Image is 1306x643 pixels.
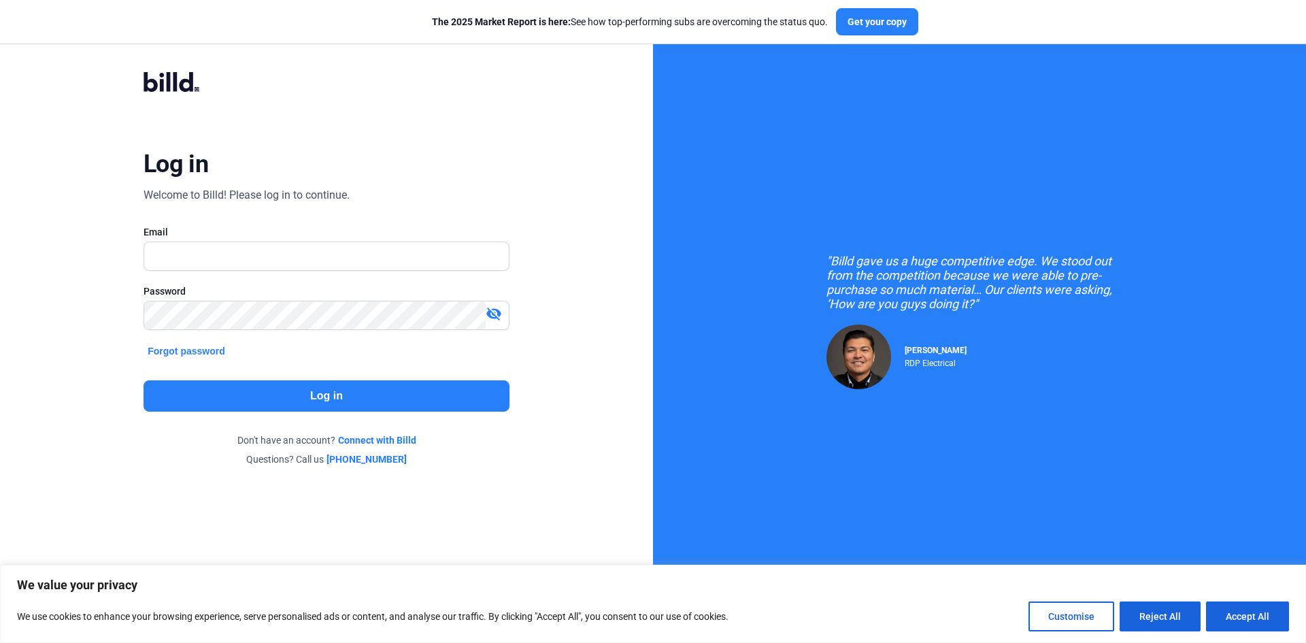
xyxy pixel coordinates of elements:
div: Questions? Call us [144,452,509,466]
div: Welcome to Billd! Please log in to continue. [144,187,350,203]
div: Log in [144,149,208,179]
div: RDP Electrical [905,355,967,368]
div: See how top-performing subs are overcoming the status quo. [432,15,828,29]
a: [PHONE_NUMBER] [326,452,407,466]
div: Password [144,284,509,298]
button: Log in [144,380,509,412]
button: Reject All [1120,601,1201,631]
mat-icon: visibility_off [486,306,502,322]
button: Forgot password [144,344,229,359]
button: Accept All [1206,601,1289,631]
div: Email [144,225,509,239]
span: The 2025 Market Report is here: [432,16,571,27]
span: [PERSON_NAME] [905,346,967,355]
p: We use cookies to enhance your browsing experience, serve personalised ads or content, and analys... [17,608,729,625]
a: Connect with Billd [338,433,416,447]
div: "Billd gave us a huge competitive edge. We stood out from the competition because we were able to... [826,254,1133,311]
button: Get your copy [836,8,918,35]
p: We value your privacy [17,577,1289,593]
button: Customise [1028,601,1114,631]
div: Don't have an account? [144,433,509,447]
img: Raul Pacheco [826,325,891,389]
